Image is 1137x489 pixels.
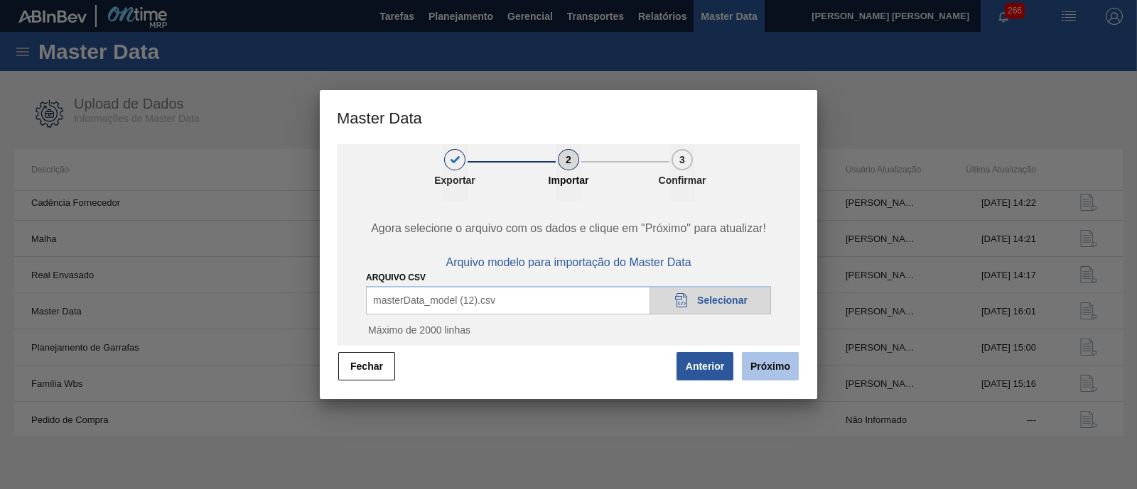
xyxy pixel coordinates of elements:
p: Importar [533,175,604,186]
div: 2 [558,149,579,170]
button: Próximo [742,352,799,380]
p: Confirmar [647,175,718,186]
span: masterData_model (12).csv [373,295,495,306]
button: 3Confirmar [669,144,695,201]
span: Agora selecione o arquivo com os dados e clique em "Próximo" para atualizar! [353,222,784,235]
button: 2Importar [556,144,581,201]
div: 3 [672,149,693,170]
p: Exportar [419,175,490,186]
button: 1Exportar [442,144,468,201]
div: 1 [444,149,465,170]
span: Selecionar [697,295,748,306]
button: Fechar [338,352,395,380]
label: ARQUIVO CSV [366,273,426,282]
span: Arquivo modelo para importação do Master Data [446,256,691,269]
p: Máximo de 2000 linhas [366,324,771,336]
button: Anterior [677,352,733,380]
h3: Master Data [320,90,817,144]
